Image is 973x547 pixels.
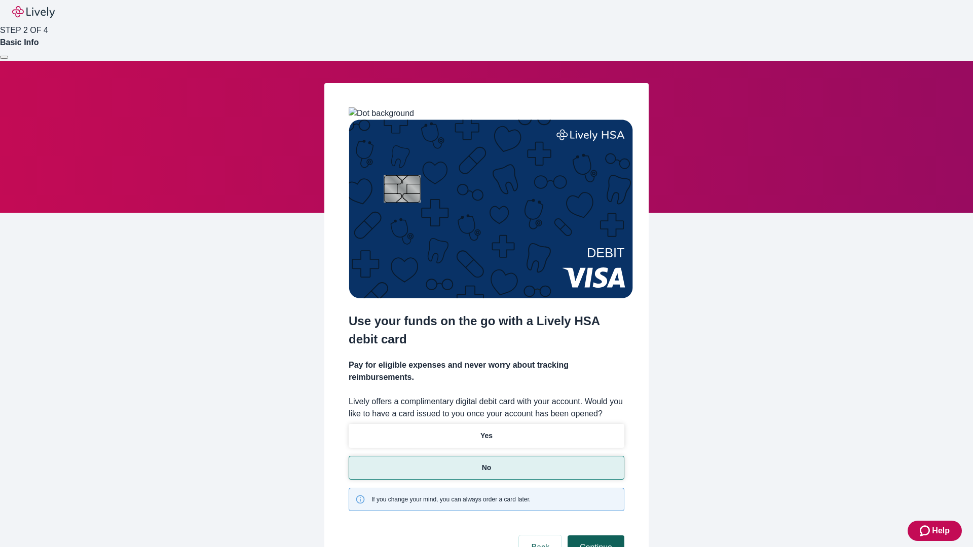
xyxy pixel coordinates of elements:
img: Lively [12,6,55,18]
img: Debit card [349,120,633,298]
span: If you change your mind, you can always order a card later. [371,495,531,504]
h4: Pay for eligible expenses and never worry about tracking reimbursements. [349,359,624,383]
span: Help [932,525,950,537]
button: Yes [349,424,624,448]
img: Dot background [349,107,414,120]
label: Lively offers a complimentary digital debit card with your account. Would you like to have a card... [349,396,624,420]
button: No [349,456,624,480]
p: Yes [480,431,493,441]
svg: Zendesk support icon [920,525,932,537]
button: Zendesk support iconHelp [908,521,962,541]
p: No [482,462,492,473]
h2: Use your funds on the go with a Lively HSA debit card [349,312,624,348]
